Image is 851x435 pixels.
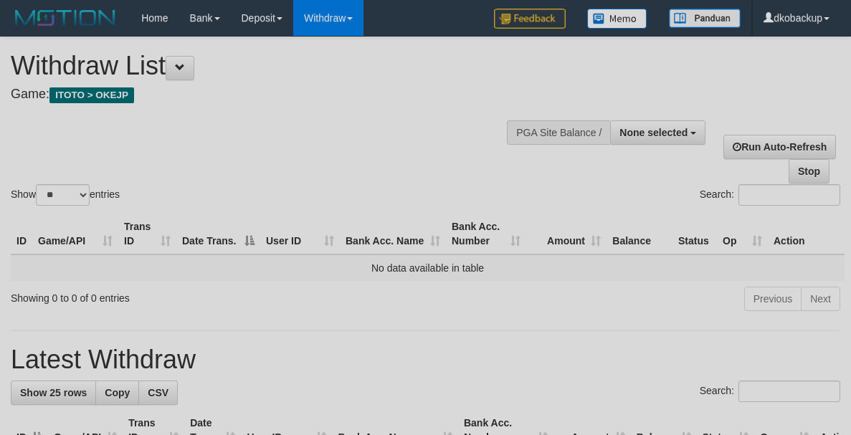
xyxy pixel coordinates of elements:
th: Amount: activate to sort column ascending [526,214,607,254]
label: Show entries [11,184,120,206]
span: CSV [148,387,168,398]
div: Showing 0 to 0 of 0 entries [11,285,344,305]
td: No data available in table [11,254,845,281]
input: Search: [738,381,840,402]
th: Action [768,214,845,254]
a: CSV [138,381,178,405]
th: Game/API: activate to sort column ascending [32,214,118,254]
th: Date Trans.: activate to sort column descending [176,214,260,254]
a: Run Auto-Refresh [723,135,836,159]
th: Status [672,214,717,254]
img: Feedback.jpg [494,9,566,29]
h4: Game: [11,87,553,102]
img: MOTION_logo.png [11,7,120,29]
th: User ID: activate to sort column ascending [260,214,340,254]
div: PGA Site Balance / [507,120,610,145]
img: Button%20Memo.svg [587,9,647,29]
span: ITOTO > OKEJP [49,87,134,103]
button: None selected [610,120,705,145]
h1: Latest Withdraw [11,345,840,374]
th: ID [11,214,32,254]
a: Copy [95,381,139,405]
a: Next [801,287,840,311]
span: None selected [619,127,688,138]
select: Showentries [36,184,90,206]
th: Bank Acc. Name: activate to sort column ascending [340,214,446,254]
img: panduan.png [669,9,741,28]
th: Bank Acc. Number: activate to sort column ascending [446,214,526,254]
h1: Withdraw List [11,52,553,80]
label: Search: [700,381,840,402]
a: Stop [789,159,829,183]
input: Search: [738,184,840,206]
th: Trans ID: activate to sort column ascending [118,214,176,254]
th: Op: activate to sort column ascending [717,214,768,254]
label: Search: [700,184,840,206]
span: Copy [105,387,130,398]
a: Previous [744,287,802,311]
th: Balance [607,214,672,254]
